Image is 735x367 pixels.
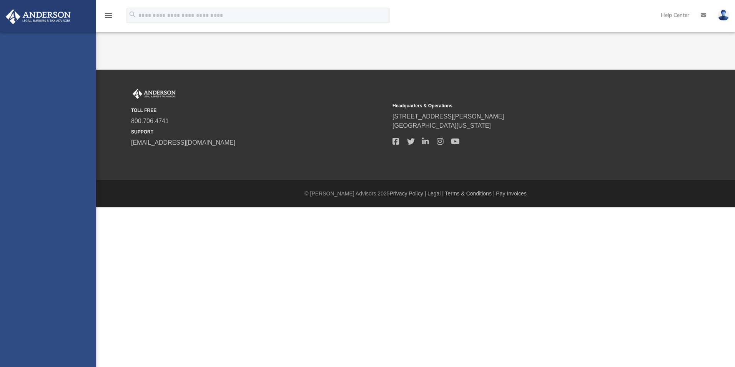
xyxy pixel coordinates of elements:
a: 800.706.4741 [131,118,169,124]
img: User Pic [718,10,729,21]
i: search [128,10,137,19]
div: © [PERSON_NAME] Advisors 2025 [96,190,735,198]
a: [EMAIL_ADDRESS][DOMAIN_NAME] [131,139,235,146]
img: Anderson Advisors Platinum Portal [131,89,177,99]
a: Legal | [427,190,444,197]
small: Headquarters & Operations [392,102,649,109]
a: menu [104,15,113,20]
i: menu [104,11,113,20]
a: Pay Invoices [496,190,526,197]
small: TOLL FREE [131,107,387,114]
a: [GEOGRAPHIC_DATA][US_STATE] [392,122,491,129]
a: [STREET_ADDRESS][PERSON_NAME] [392,113,504,120]
img: Anderson Advisors Platinum Portal [3,9,73,24]
a: Privacy Policy | [390,190,426,197]
a: Terms & Conditions | [445,190,495,197]
small: SUPPORT [131,128,387,135]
